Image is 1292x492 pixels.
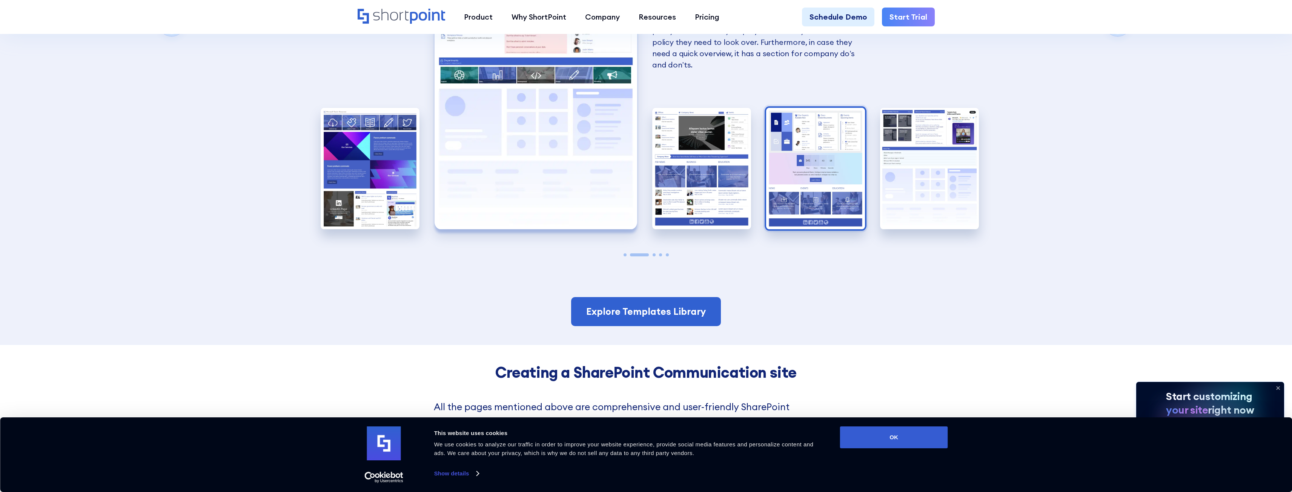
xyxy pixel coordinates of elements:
span: We use cookies to analyze our traffic in order to improve your website experience, provide social... [434,441,814,456]
div: Pricing [695,11,719,23]
img: logo [367,426,401,460]
a: Show details [434,468,479,479]
a: Product [455,8,502,26]
span: Go to slide 3 [653,253,656,256]
div: This website uses cookies [434,429,823,438]
span: Go to slide 4 [659,253,662,256]
img: HR SharePoint site example for Homepage [321,108,419,229]
a: Why ShortPoint [502,8,576,26]
span: Go to slide 2 [630,253,649,256]
img: Internal SharePoint site example for knowledge base [880,108,979,229]
a: Schedule Demo [802,8,874,26]
div: 4 / 5 [766,108,865,229]
button: OK [840,426,948,448]
div: 5 / 5 [880,108,979,229]
div: Product [464,11,493,23]
a: Resources [629,8,685,26]
p: All the pages mentioned above are comprehensive and user-friendly SharePoint Communication site e... [434,400,858,485]
a: Start Trial [882,8,935,26]
img: SharePoint Communication site example for news [652,108,751,229]
span: Go to slide 5 [666,253,669,256]
a: Home [358,9,446,25]
span: Go to slide 1 [624,253,627,256]
a: Explore Templates Library [571,297,721,326]
a: Company [576,8,629,26]
a: Usercentrics Cookiebot - opens in a new window [351,472,417,483]
div: 1 / 5 [321,108,419,229]
h4: Creating a SharePoint Communication site [434,364,858,381]
img: HR SharePoint site example for documents [766,108,865,229]
a: Pricing [685,8,729,26]
div: Company [585,11,620,23]
div: Why ShortPoint [512,11,566,23]
div: Resources [639,11,676,23]
div: 3 / 5 [652,108,751,229]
